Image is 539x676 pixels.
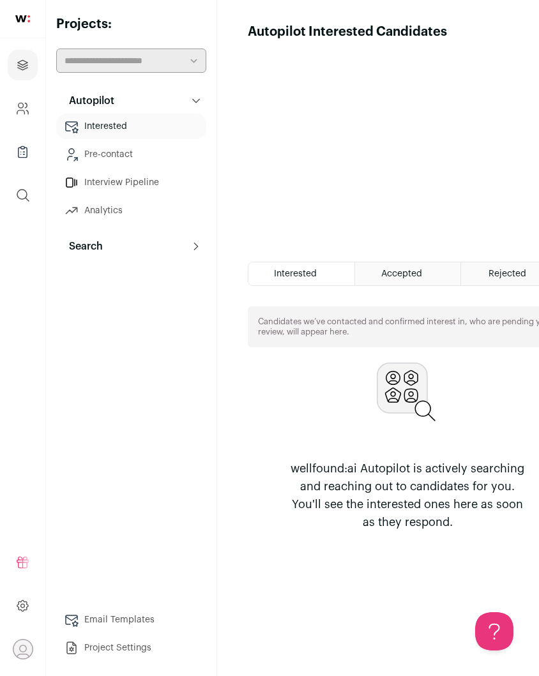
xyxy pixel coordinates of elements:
a: Interview Pipeline [56,170,206,195]
p: Search [61,239,103,254]
h1: Autopilot Interested Candidates [248,23,447,41]
p: Autopilot [61,93,114,109]
h2: Projects: [56,15,206,33]
p: wellfound:ai Autopilot is actively searching and reaching out to candidates for you. You'll see t... [285,460,530,531]
a: Analytics [56,198,206,223]
iframe: Toggle Customer Support [475,612,513,650]
a: Pre-contact [56,142,206,167]
span: Interested [274,269,317,278]
a: Project Settings [56,635,206,661]
span: Rejected [489,269,526,278]
a: Interested [56,114,206,139]
button: Open dropdown [13,639,33,659]
a: Company Lists [8,137,38,167]
button: Autopilot [56,88,206,114]
a: Projects [8,50,38,80]
a: Accepted [355,262,460,285]
span: Accepted [381,269,422,278]
button: Search [56,234,206,259]
a: Company and ATS Settings [8,93,38,124]
a: Email Templates [56,607,206,633]
img: wellfound-shorthand-0d5821cbd27db2630d0214b213865d53afaa358527fdda9d0ea32b1df1b89c2c.svg [15,15,30,22]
